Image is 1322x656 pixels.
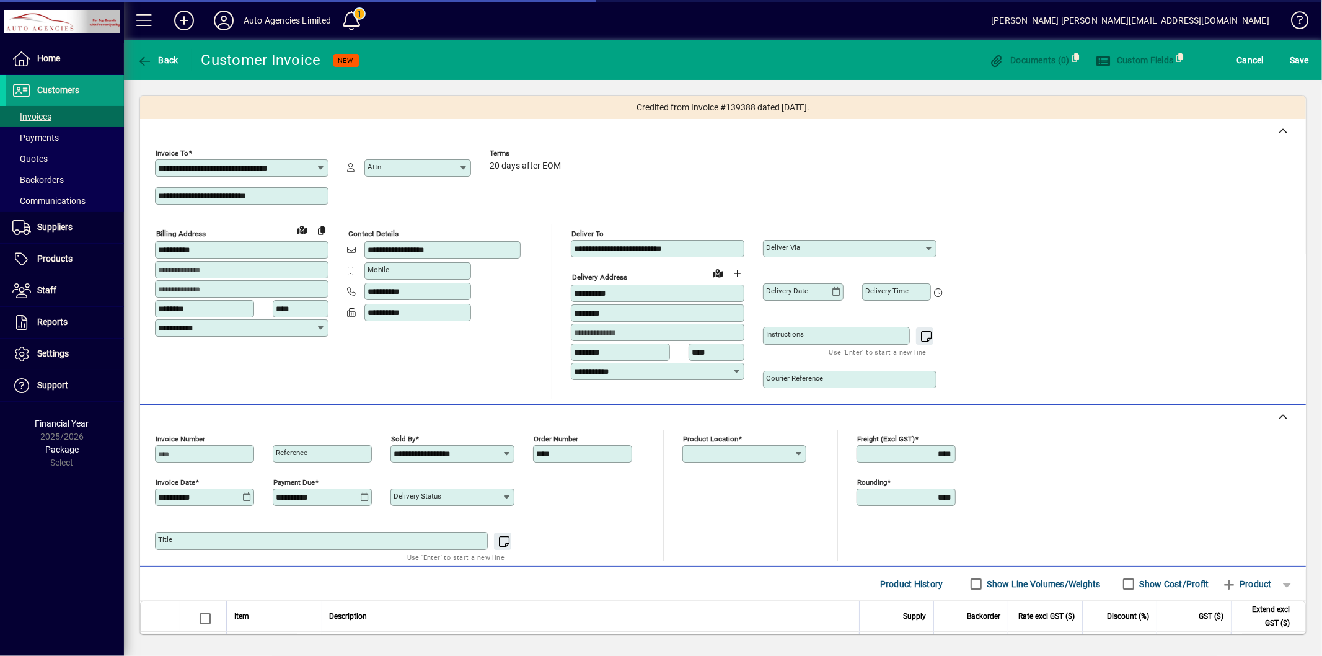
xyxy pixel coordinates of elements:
[708,263,728,283] a: View on map
[164,9,204,32] button: Add
[6,43,124,74] a: Home
[12,112,51,122] span: Invoices
[1290,50,1309,70] span: ave
[134,49,182,71] button: Back
[391,435,415,443] mat-label: Sold by
[12,175,64,185] span: Backorders
[1018,609,1075,623] span: Rate excl GST ($)
[1237,50,1264,70] span: Cancel
[728,264,747,283] button: Choose address
[1215,573,1278,595] button: Product
[12,196,86,206] span: Communications
[368,162,381,171] mat-label: Attn
[683,435,738,443] mat-label: Product location
[865,286,909,295] mat-label: Delivery time
[6,148,124,169] a: Quotes
[137,55,178,65] span: Back
[330,609,368,623] span: Description
[6,307,124,338] a: Reports
[490,161,561,171] span: 20 days after EOM
[1282,2,1307,43] a: Knowledge Base
[766,286,808,295] mat-label: Delivery date
[394,492,441,500] mat-label: Delivery status
[6,275,124,306] a: Staff
[1096,55,1174,65] span: Custom Fields
[989,55,1070,65] span: Documents (0)
[273,478,315,487] mat-label: Payment due
[292,219,312,239] a: View on map
[201,50,321,70] div: Customer Invoice
[534,435,578,443] mat-label: Order number
[35,419,89,428] span: Financial Year
[880,574,943,594] span: Product History
[234,609,249,623] span: Item
[1234,49,1267,71] button: Cancel
[1287,49,1312,71] button: Save
[12,154,48,164] span: Quotes
[156,478,195,487] mat-label: Invoice date
[6,212,124,243] a: Suppliers
[37,53,60,63] span: Home
[37,254,73,264] span: Products
[276,448,307,457] mat-label: Reference
[204,9,244,32] button: Profile
[368,265,389,274] mat-label: Mobile
[766,243,800,252] mat-label: Deliver via
[312,220,332,240] button: Copy to Delivery address
[986,49,1073,71] button: Documents (0)
[766,330,804,339] mat-label: Instructions
[766,374,823,383] mat-label: Courier Reference
[991,11,1269,30] div: [PERSON_NAME] [PERSON_NAME][EMAIL_ADDRESS][DOMAIN_NAME]
[1290,55,1295,65] span: S
[45,445,79,454] span: Package
[124,49,192,71] app-page-header-button: Back
[1222,574,1272,594] span: Product
[37,85,79,95] span: Customers
[1199,609,1223,623] span: GST ($)
[1137,578,1209,590] label: Show Cost/Profit
[6,169,124,190] a: Backorders
[985,578,1101,590] label: Show Line Volumes/Weights
[338,56,354,64] span: NEW
[6,370,124,401] a: Support
[490,149,564,157] span: Terms
[407,550,505,564] mat-hint: Use 'Enter' to start a new line
[37,348,69,358] span: Settings
[6,244,124,275] a: Products
[156,435,205,443] mat-label: Invoice number
[244,11,332,30] div: Auto Agencies Limited
[6,127,124,148] a: Payments
[1093,49,1177,71] button: Custom Fields
[571,229,604,238] mat-label: Deliver To
[158,535,172,544] mat-label: Title
[6,106,124,127] a: Invoices
[37,222,73,232] span: Suppliers
[37,285,56,295] span: Staff
[857,478,887,487] mat-label: Rounding
[156,149,188,157] mat-label: Invoice To
[6,190,124,211] a: Communications
[1107,609,1149,623] span: Discount (%)
[829,345,927,359] mat-hint: Use 'Enter' to start a new line
[857,435,915,443] mat-label: Freight (excl GST)
[1239,603,1290,630] span: Extend excl GST ($)
[12,133,59,143] span: Payments
[37,380,68,390] span: Support
[967,609,1000,623] span: Backorder
[637,101,809,114] span: Credited from Invoice #139388 dated [DATE].
[903,609,926,623] span: Supply
[37,317,68,327] span: Reports
[6,339,124,370] a: Settings
[875,573,948,595] button: Product History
